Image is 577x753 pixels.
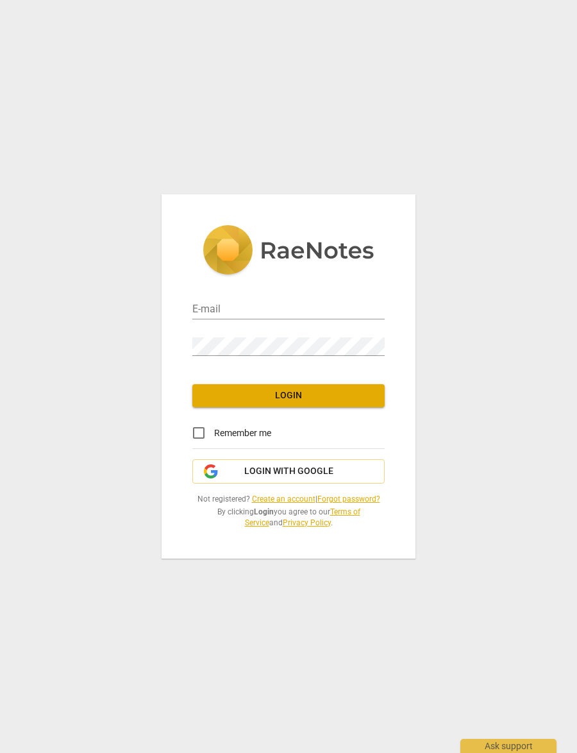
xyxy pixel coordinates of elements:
a: Privacy Policy [283,518,331,527]
span: Login [203,389,374,402]
a: Terms of Service [245,507,360,527]
a: Create an account [252,495,315,503]
span: By clicking you agree to our and . [192,507,385,528]
a: Forgot password? [317,495,380,503]
span: Login with Google [244,465,333,478]
button: Login [192,384,385,407]
button: Login with Google [192,459,385,484]
b: Login [254,507,274,516]
span: Remember me [214,427,271,440]
div: Ask support [460,739,556,753]
img: 5ac2273c67554f335776073100b6d88f.svg [203,225,374,278]
span: Not registered? | [192,494,385,505]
